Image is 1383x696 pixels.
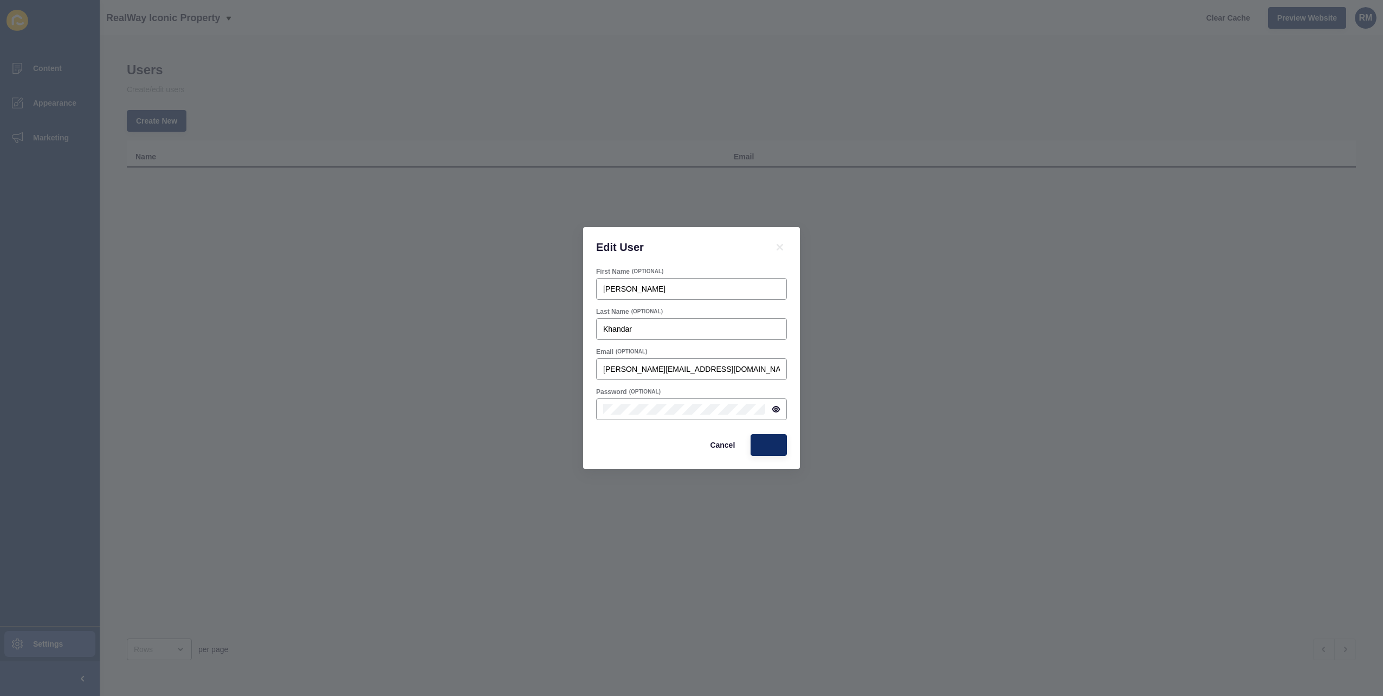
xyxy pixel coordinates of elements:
button: Cancel [701,434,744,456]
label: Last Name [596,307,629,316]
span: (OPTIONAL) [629,388,661,396]
h1: Edit User [596,240,760,254]
label: Email [596,347,613,356]
label: Password [596,388,627,396]
label: First Name [596,267,630,276]
span: Cancel [710,440,735,450]
span: (OPTIONAL) [616,348,647,356]
span: (OPTIONAL) [631,308,663,315]
span: (OPTIONAL) [632,268,663,275]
